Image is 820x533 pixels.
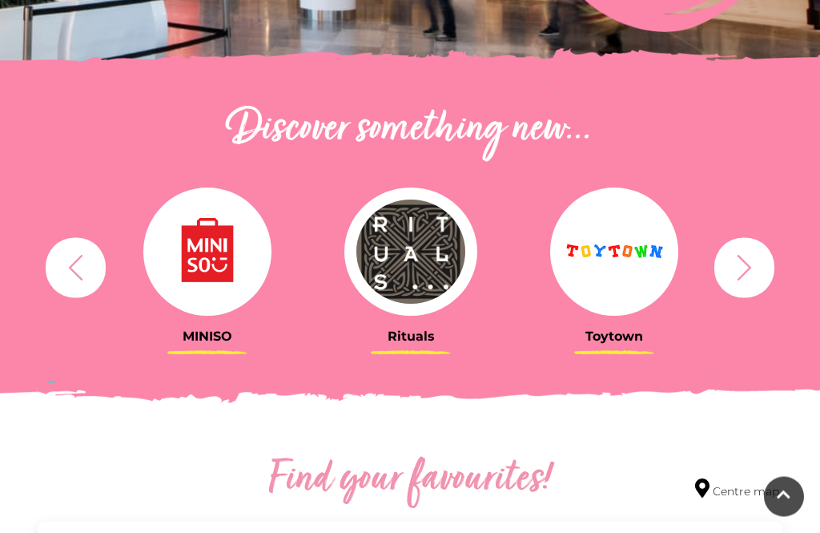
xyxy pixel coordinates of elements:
[118,188,297,345] a: MINISO
[321,188,500,345] a: Rituals
[38,105,782,156] h2: Discover something new...
[525,188,704,345] a: Toytown
[321,329,500,345] h3: Rituals
[118,329,297,345] h3: MINISO
[525,329,704,345] h3: Toytown
[166,455,654,507] h2: Find your favourites!
[695,479,779,501] a: Centre map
